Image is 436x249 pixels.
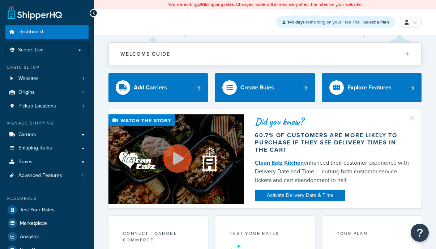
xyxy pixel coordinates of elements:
div: Create Rules [240,83,274,93]
span: Analytics [20,234,40,240]
span: Origins [18,89,35,96]
span: 4 [81,89,84,96]
span: Shipping Rules [18,145,52,151]
a: Boxes [5,155,89,169]
div: Your Plan [337,230,407,239]
a: Analytics [5,230,89,243]
a: Shipping Rules [5,142,89,155]
span: Pickup Locations [18,103,56,109]
a: Marketplace [5,217,89,230]
li: Advanced Features [5,169,89,182]
a: Websites1 [5,72,89,85]
span: 1 [82,76,84,82]
span: Websites [18,76,39,82]
div: Manage Shipping [5,120,89,126]
a: Create Rules [215,73,315,102]
a: Clean Eatz Kitchen [255,159,304,167]
a: Explore Features [322,73,422,102]
a: Pickup Locations1 [5,100,89,113]
span: Marketplace [20,220,47,227]
div: Connect to Adobe Commerce [123,230,193,245]
h2: Welcome Guide [120,51,170,57]
div: Resources [5,195,89,202]
div: enhanced their customer experience with Delivery Date and Time — cutting both customer service ti... [255,159,411,185]
li: Pickup Locations [5,100,89,113]
span: 1 [82,103,84,109]
span: Advanced Features [18,173,62,179]
div: Test your rates [230,230,300,239]
div: 60.7% of customers are more likely to purchase if they see delivery times in the cart [255,132,411,153]
span: Boxes [18,159,33,165]
strong: 145 days [287,19,305,25]
span: remaining on your Free Trial [287,19,362,25]
span: Test Your Rates [20,207,55,213]
img: Video thumbnail [108,114,244,204]
a: Dashboard [5,25,89,39]
div: Explore Features [347,83,392,93]
a: Origins4 [5,86,89,99]
span: Dashboard [18,29,43,35]
li: Origins [5,86,89,99]
span: 4 [81,173,84,179]
span: Scope: Live [18,47,44,53]
button: Welcome Guide [109,43,421,66]
a: Add Carriers [108,73,208,102]
button: Open Resource Center [411,224,429,242]
a: Carriers [5,128,89,142]
span: Carriers [18,132,36,138]
a: Select a Plan [363,19,389,25]
a: Activate Delivery Date & Time [255,190,345,201]
div: Did you know? [255,117,411,127]
a: Advanced Features4 [5,169,89,182]
div: Add Carriers [134,83,167,93]
div: Basic Setup [5,64,89,71]
a: Test Your Rates [5,203,89,216]
li: Websites [5,72,89,85]
b: LIVE [197,1,206,8]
